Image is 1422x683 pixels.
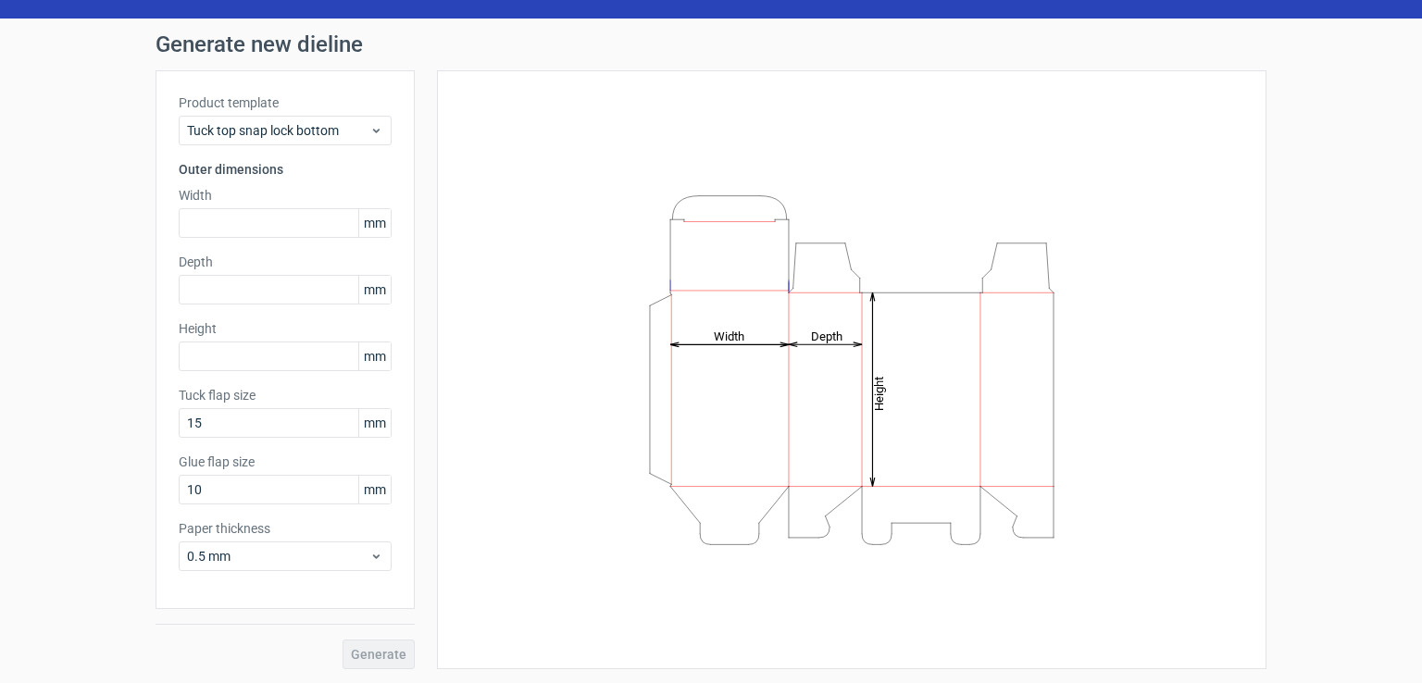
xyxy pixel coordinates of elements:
[358,276,391,304] span: mm
[714,329,744,342] tspan: Width
[179,93,392,112] label: Product template
[156,33,1266,56] h1: Generate new dieline
[358,209,391,237] span: mm
[179,319,392,338] label: Height
[872,376,886,410] tspan: Height
[358,476,391,503] span: mm
[179,519,392,538] label: Paper thickness
[187,121,369,140] span: Tuck top snap lock bottom
[179,386,392,404] label: Tuck flap size
[358,409,391,437] span: mm
[358,342,391,370] span: mm
[179,186,392,205] label: Width
[811,329,842,342] tspan: Depth
[179,253,392,271] label: Depth
[187,547,369,565] span: 0.5 mm
[179,160,392,179] h3: Outer dimensions
[179,453,392,471] label: Glue flap size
